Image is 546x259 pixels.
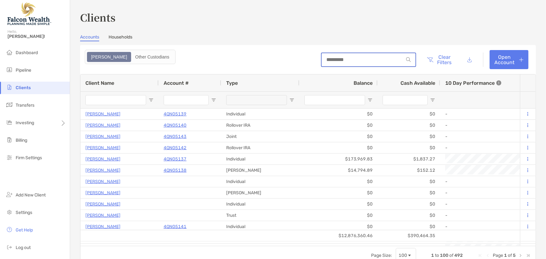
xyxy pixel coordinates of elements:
a: 4QN05122 [164,245,186,253]
span: Firm Settings [16,155,42,160]
div: Next Page [518,253,523,258]
div: $0 [299,120,378,131]
div: 100 [399,253,407,258]
div: Previous Page [485,253,490,258]
a: [PERSON_NAME] [85,144,120,152]
span: 492 [454,253,463,258]
div: $14,794.89 [299,165,378,176]
a: [PERSON_NAME] [85,121,120,129]
span: Log out [16,245,31,250]
span: 1 [431,253,434,258]
div: [PERSON_NAME] [221,187,299,198]
p: [PERSON_NAME] [85,245,120,253]
button: Clear Filters [422,50,457,69]
div: $0 [299,210,378,221]
div: Last Page [526,253,531,258]
div: Zoe [88,53,130,61]
button: Open Filter Menu [430,98,435,103]
div: $0 [299,221,378,232]
div: Rollover IRA [221,120,299,131]
a: [PERSON_NAME] [85,166,120,174]
button: Open Filter Menu [368,98,373,103]
div: $0 [299,176,378,187]
a: 4QN05140 [164,121,186,129]
div: $0 [299,109,378,119]
div: $0 [378,187,440,198]
span: 5 [513,253,516,258]
button: Open Filter Menu [211,98,216,103]
span: Client Name [85,80,114,86]
div: $18,761.24 [299,244,378,255]
span: of [449,253,453,258]
a: Accounts [80,34,99,41]
a: 4QN05139 [164,110,186,118]
img: pipeline icon [6,66,13,74]
div: $0 [378,131,440,142]
div: $1,837.27 [378,154,440,165]
input: Account # Filter Input [164,95,209,105]
a: [PERSON_NAME] [85,223,120,231]
div: First Page [478,253,483,258]
a: [PERSON_NAME] [85,155,120,163]
span: 100 [440,253,448,258]
img: firm-settings icon [6,154,13,161]
img: logout icon [6,243,13,251]
img: dashboard icon [6,48,13,56]
div: [PERSON_NAME] [221,165,299,176]
a: [PERSON_NAME] [85,211,120,219]
span: Balance [354,80,373,86]
span: [PERSON_NAME]! [8,34,66,39]
a: 4QN05137 [164,155,186,163]
img: Falcon Wealth Planning Logo [8,3,51,25]
span: Dashboard [16,50,38,55]
span: Clients [16,85,31,90]
div: $0 [299,199,378,210]
img: clients icon [6,84,13,91]
div: $0 [378,176,440,187]
div: $0 [378,109,440,119]
div: $0 [378,199,440,210]
span: 1 [504,253,507,258]
a: [PERSON_NAME] [85,110,120,118]
a: 4QN05138 [164,166,186,174]
span: to [435,253,439,258]
a: [PERSON_NAME] [85,133,120,140]
div: segmented control [85,50,176,64]
span: Cash Available [401,80,435,86]
a: 4QN05143 [164,133,186,140]
input: Cash Available Filter Input [383,95,428,105]
div: Individual [221,244,299,255]
div: $0 [378,221,440,232]
span: Get Help [16,227,33,233]
span: Investing [16,120,34,125]
a: [PERSON_NAME] [85,200,120,208]
div: Individual [221,199,299,210]
div: Other Custodians [132,53,173,61]
div: $408.77 [378,244,440,255]
img: get-help icon [6,226,13,233]
div: 10 Day Performance [445,74,501,91]
img: input icon [406,57,411,62]
img: investing icon [6,119,13,126]
span: Account # [164,80,189,86]
input: Balance Filter Input [304,95,365,105]
a: [PERSON_NAME] [85,189,120,197]
button: Open Filter Menu [289,98,294,103]
p: 4QN05142 [164,144,186,152]
span: Pipeline [16,68,31,73]
a: [PERSON_NAME] [85,178,120,185]
a: 4QN05141 [164,223,186,231]
div: $0 [378,210,440,221]
div: Individual [221,154,299,165]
